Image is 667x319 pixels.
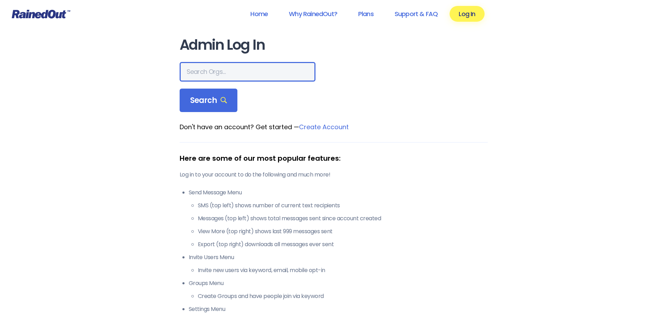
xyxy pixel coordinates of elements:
a: Create Account [299,123,349,131]
li: Groups Menu [189,279,488,300]
li: SMS (top left) shows number of current text recipients [198,201,488,210]
li: Create Groups and have people join via keyword [198,292,488,300]
a: Log In [450,6,484,22]
li: Invite Users Menu [189,253,488,275]
a: Home [241,6,277,22]
a: Plans [349,6,383,22]
span: Search [190,96,227,105]
div: Search [180,89,238,112]
p: Log in to your account to do the following and much more! [180,171,488,179]
h1: Admin Log In [180,37,488,53]
input: Search Orgs… [180,62,315,82]
li: Export (top right) downloads all messages ever sent [198,240,488,249]
li: Messages (top left) shows total messages sent since account created [198,214,488,223]
a: Support & FAQ [385,6,447,22]
li: Send Message Menu [189,188,488,249]
li: Invite new users via keyword, email, mobile opt-in [198,266,488,275]
div: Here are some of our most popular features: [180,153,488,164]
a: Why RainedOut? [280,6,346,22]
li: View More (top right) shows last 999 messages sent [198,227,488,236]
